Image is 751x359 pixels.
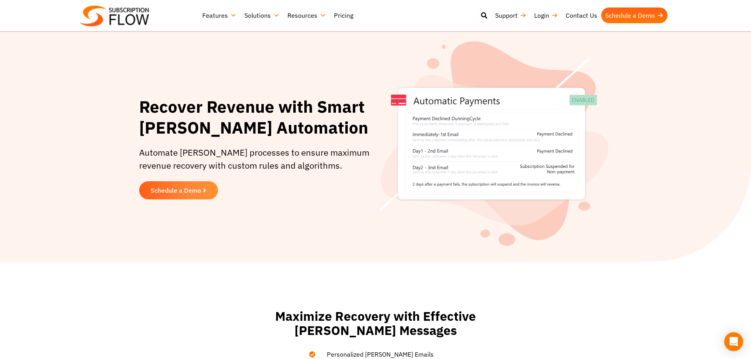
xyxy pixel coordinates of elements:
[139,146,376,172] p: Automate [PERSON_NAME] processes to ensure maximum revenue recovery with custom rules and algorit...
[198,7,240,23] a: Features
[80,6,149,26] img: Subscriptionflow
[491,7,530,23] a: Support
[601,7,667,23] a: Schedule a Demo
[562,7,601,23] a: Contact Us
[240,7,283,23] a: Solutions
[139,97,376,138] h1: Recover Revenue with Smart [PERSON_NAME] Automation
[151,187,201,193] span: Schedule a Demo
[380,41,608,246] img: Recover Revenue with Smart Dunning Automation
[242,309,510,338] h2: Maximize Recovery with Effective [PERSON_NAME] Messages
[530,7,562,23] a: Login
[139,181,218,199] a: Schedule a Demo
[317,350,434,359] span: Personalized [PERSON_NAME] Emails
[724,332,743,351] div: Open Intercom Messenger
[330,7,357,23] a: Pricing
[283,7,330,23] a: Resources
